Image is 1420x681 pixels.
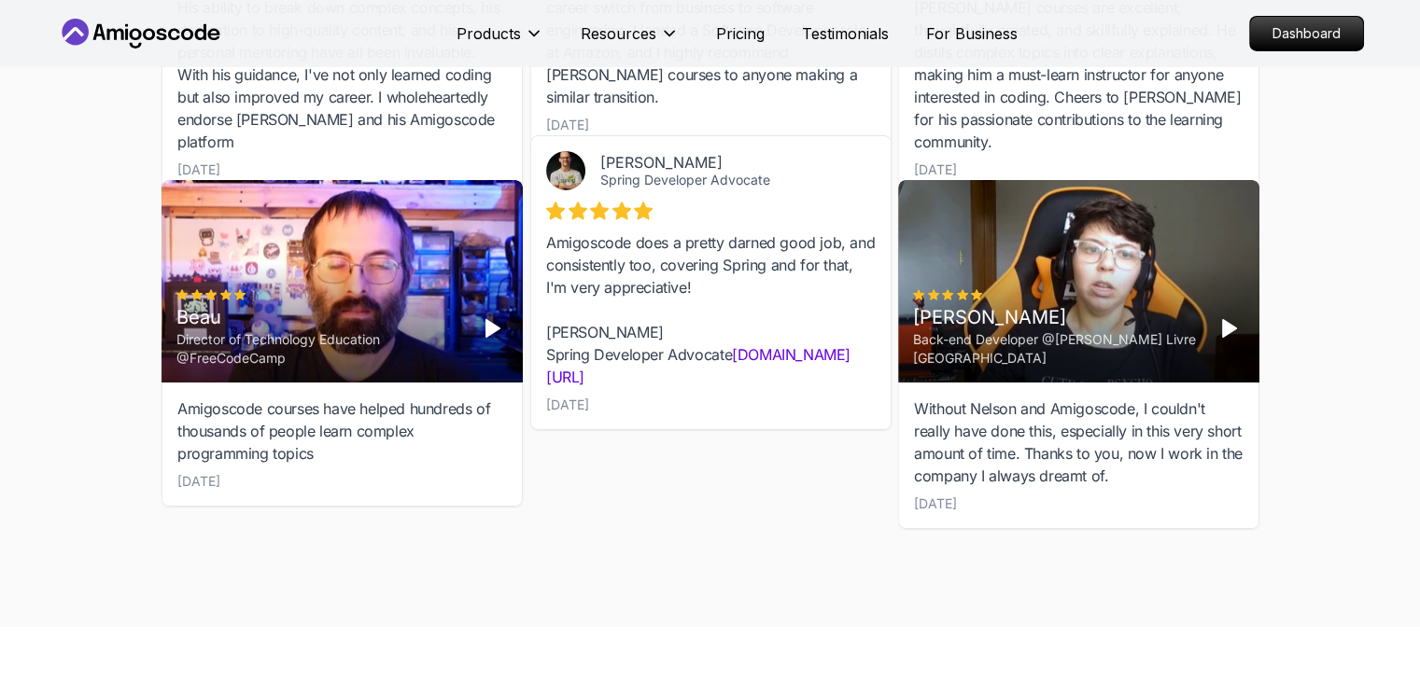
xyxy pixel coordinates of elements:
[177,160,220,179] div: [DATE]
[581,22,656,45] p: Resources
[546,116,589,134] div: [DATE]
[913,330,1200,368] div: Back-end Developer @[PERSON_NAME] Livre [GEOGRAPHIC_DATA]
[716,22,765,45] a: Pricing
[1249,16,1364,51] a: Dashboard
[546,396,589,414] div: [DATE]
[914,494,957,513] div: [DATE]
[914,160,957,179] div: [DATE]
[457,22,543,60] button: Products
[177,397,507,465] div: Amigoscode courses have helped hundreds of thousands of people learn complex programming topics
[457,22,521,45] p: Products
[926,22,1018,45] a: For Business
[913,304,1200,330] div: [PERSON_NAME]
[176,304,463,330] div: Beau
[802,22,889,45] a: Testimonials
[581,22,679,60] button: Resources
[600,172,770,188] a: Spring Developer Advocate
[546,151,585,190] img: Josh Long avatar
[914,397,1244,487] div: Without Nelson and Amigoscode, I couldn't really have done this, especially in this very short am...
[176,330,463,368] div: Director of Technology Education @FreeCodeCamp
[177,472,220,491] div: [DATE]
[1250,17,1363,50] p: Dashboard
[546,345,851,386] a: [DOMAIN_NAME][URL]
[477,313,507,343] button: Play
[546,231,876,388] div: Amigoscode does a pretty darned good job, and consistently too, covering Spring and for that, I'm...
[1214,313,1244,343] button: Play
[600,153,846,172] div: [PERSON_NAME]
